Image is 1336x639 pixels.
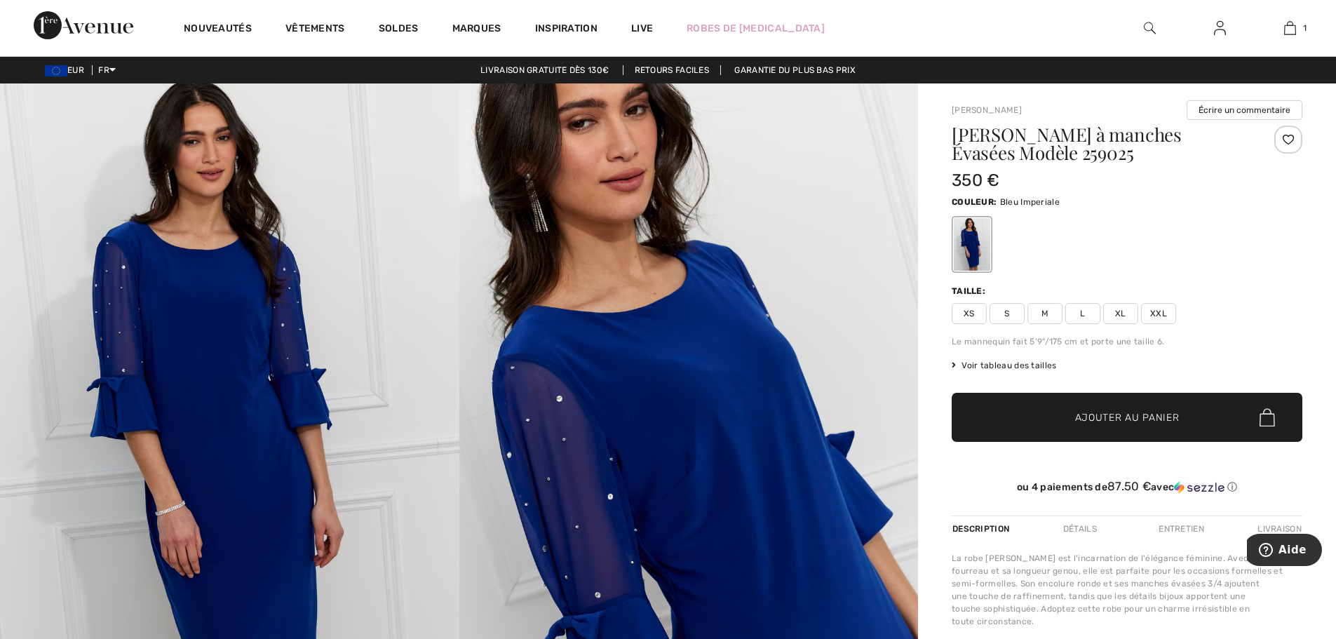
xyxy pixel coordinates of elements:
[723,65,867,75] a: Garantie du plus bas prix
[1187,100,1302,120] button: Écrire un commentaire
[952,197,997,207] span: Couleur:
[1303,22,1307,34] span: 1
[952,335,1302,348] div: Le mannequin fait 5'9"/175 cm et porte une taille 6.
[1254,516,1302,542] div: Livraison
[1260,408,1275,426] img: Bag.svg
[952,359,1057,372] span: Voir tableau des tailles
[1141,303,1176,324] span: XXL
[1000,197,1060,207] span: Bleu Imperiale
[1075,410,1180,425] span: Ajouter au panier
[952,285,988,297] div: Taille:
[452,22,501,37] a: Marques
[952,516,1013,542] div: Description
[631,21,653,36] a: Live
[1107,479,1151,493] span: 87.50 €
[34,11,133,39] img: 1ère Avenue
[1147,516,1216,542] div: Entretien
[952,552,1302,628] div: La robe [PERSON_NAME] est l'incarnation de l'élégance féminine. Avec sa coupe fourreau et sa long...
[1144,20,1156,36] img: recherche
[687,21,825,36] a: Robes de [MEDICAL_DATA]
[990,303,1025,324] span: S
[1203,20,1237,37] a: Se connecter
[1103,303,1138,324] span: XL
[98,65,116,75] span: FR
[469,65,620,75] a: Livraison gratuite dès 130€
[535,22,598,37] span: Inspiration
[45,65,90,75] span: EUR
[1174,481,1224,494] img: Sezzle
[952,303,987,324] span: XS
[623,65,722,75] a: Retours faciles
[952,480,1302,494] div: ou 4 paiements de avec
[952,480,1302,499] div: ou 4 paiements de87.50 €avecSezzle Cliquez pour en savoir plus sur Sezzle
[1051,516,1109,542] div: Détails
[1065,303,1100,324] span: L
[379,22,419,37] a: Soldes
[1027,303,1062,324] span: M
[1255,20,1324,36] a: 1
[1284,20,1296,36] img: Mon panier
[45,65,67,76] img: Euro
[954,218,990,271] div: Bleu Imperiale
[1214,20,1226,36] img: Mes infos
[285,22,345,37] a: Vêtements
[952,170,1000,190] span: 350 €
[184,22,252,37] a: Nouveautés
[1247,534,1322,569] iframe: Ouvre un widget dans lequel vous pouvez trouver plus d’informations
[952,126,1244,162] h1: [PERSON_NAME] à manches Évasées Modèle 259025
[952,393,1302,442] button: Ajouter au panier
[952,105,1022,115] a: [PERSON_NAME]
